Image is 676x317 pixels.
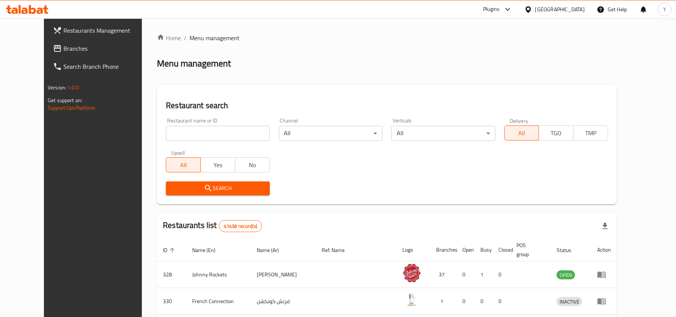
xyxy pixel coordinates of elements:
input: Search for restaurant name or ID.. [166,126,269,141]
a: Restaurants Management [47,21,157,39]
a: Home [157,33,181,42]
div: Export file [596,217,614,235]
h2: Restaurants list [163,220,262,232]
td: Johnny Rockets [186,261,251,288]
span: 1.0.0 [67,83,79,92]
span: Status [557,246,581,255]
td: 0 [492,288,510,315]
td: 0 [474,288,492,315]
th: Branches [430,239,456,261]
div: [GEOGRAPHIC_DATA] [535,5,585,14]
a: Branches [47,39,157,57]
div: Menu [597,297,611,306]
th: Busy [474,239,492,261]
span: No [238,160,267,171]
div: All [391,126,495,141]
li: / [184,33,187,42]
div: OPEN [557,270,575,279]
button: No [235,157,270,172]
span: Version: [48,83,66,92]
span: Get support on: [48,95,82,105]
th: Closed [492,239,510,261]
span: Ref. Name [322,246,355,255]
button: Search [166,181,269,195]
button: Yes [200,157,235,172]
span: INACTIVE [557,297,582,306]
td: 0 [456,261,474,288]
td: 37 [430,261,456,288]
div: Menu [597,270,611,279]
button: All [504,125,539,140]
span: Yes [204,160,232,171]
label: Upsell [171,150,185,155]
span: Y [663,5,666,14]
th: Logo [396,239,430,261]
span: ID [163,246,177,255]
span: TGO [542,128,571,139]
span: Name (Ar) [257,246,289,255]
span: Menu management [190,33,239,42]
h2: Restaurant search [166,100,608,111]
td: 0 [492,261,510,288]
span: Restaurants Management [63,26,151,35]
span: Search [172,184,263,193]
nav: breadcrumb [157,33,617,42]
th: Action [591,239,617,261]
button: TMP [573,125,608,140]
td: فرنش كونكشن [251,288,316,315]
td: 330 [157,288,186,315]
div: Plugins [483,5,500,14]
span: OPEN [557,271,575,279]
label: Delivery [510,118,528,123]
div: Total records count [219,220,262,232]
th: Open [456,239,474,261]
span: All [508,128,536,139]
span: POS group [516,241,542,259]
div: All [279,126,382,141]
td: 1 [430,288,456,315]
td: 0 [456,288,474,315]
span: All [169,160,198,171]
button: TGO [539,125,574,140]
a: Search Branch Phone [47,57,157,75]
td: French Connection [186,288,251,315]
h2: Menu management [157,57,231,69]
button: All [166,157,201,172]
td: 328 [157,261,186,288]
img: Johnny Rockets [402,264,421,282]
span: TMP [577,128,605,139]
td: [PERSON_NAME] [251,261,316,288]
img: French Connection [402,290,421,309]
span: Search Branch Phone [63,62,151,71]
td: 1 [474,261,492,288]
span: Name (En) [192,246,225,255]
a: Support.OpsPlatform [48,103,95,113]
span: Branches [63,44,151,53]
span: 41438 record(s) [219,223,262,230]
